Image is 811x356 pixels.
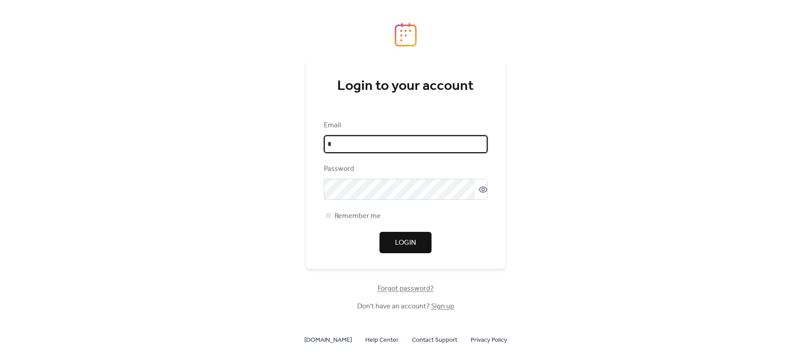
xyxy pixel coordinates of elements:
[324,77,488,95] div: Login to your account
[304,334,352,345] a: [DOMAIN_NAME]
[357,301,454,312] span: Don't have an account?
[395,23,417,47] img: logo
[335,211,381,222] span: Remember me
[471,334,507,345] a: Privacy Policy
[365,334,399,345] a: Help Center
[412,335,457,346] span: Contact Support
[378,283,434,294] span: Forgot password?
[379,232,432,253] button: Login
[304,335,352,346] span: [DOMAIN_NAME]
[378,286,434,291] a: Forgot password?
[395,238,416,248] span: Login
[324,164,486,174] div: Password
[431,299,454,313] a: Sign up
[471,335,507,346] span: Privacy Policy
[412,334,457,345] a: Contact Support
[324,120,486,131] div: Email
[365,335,399,346] span: Help Center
